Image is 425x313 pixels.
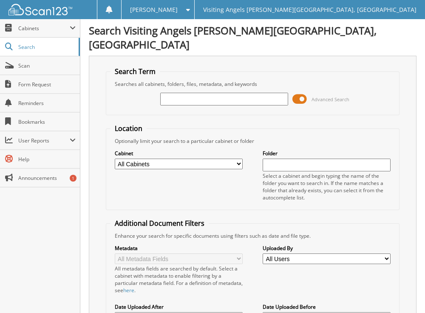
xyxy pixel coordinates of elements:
[18,62,76,69] span: Scan
[115,245,243,252] label: Metadata
[18,174,76,182] span: Announcements
[263,172,391,201] div: Select a cabinet and begin typing the name of the folder you want to search in. If the name match...
[110,124,147,133] legend: Location
[89,23,416,51] h1: Search Visiting Angels [PERSON_NAME][GEOGRAPHIC_DATA], [GEOGRAPHIC_DATA]
[263,245,391,252] label: Uploaded By
[115,150,243,157] label: Cabinet
[18,156,76,163] span: Help
[110,67,160,76] legend: Search Term
[123,287,134,294] a: here
[263,303,391,310] label: Date Uploaded Before
[18,25,70,32] span: Cabinets
[8,4,72,15] img: scan123-logo-white.svg
[110,232,395,239] div: Enhance your search for specific documents using filters such as date and file type.
[115,303,243,310] label: Date Uploaded After
[18,118,76,125] span: Bookmarks
[110,80,395,88] div: Searches all cabinets, folders, files, metadata, and keywords
[130,7,178,12] span: [PERSON_NAME]
[18,81,76,88] span: Form Request
[18,100,76,107] span: Reminders
[203,7,416,12] span: Visiting Angels [PERSON_NAME][GEOGRAPHIC_DATA], [GEOGRAPHIC_DATA]
[312,96,349,102] span: Advanced Search
[70,175,76,182] div: 1
[263,150,391,157] label: Folder
[110,219,209,228] legend: Additional Document Filters
[110,137,395,145] div: Optionally limit your search to a particular cabinet or folder
[115,265,243,294] div: All metadata fields are searched by default. Select a cabinet with metadata to enable filtering b...
[18,137,70,144] span: User Reports
[18,43,74,51] span: Search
